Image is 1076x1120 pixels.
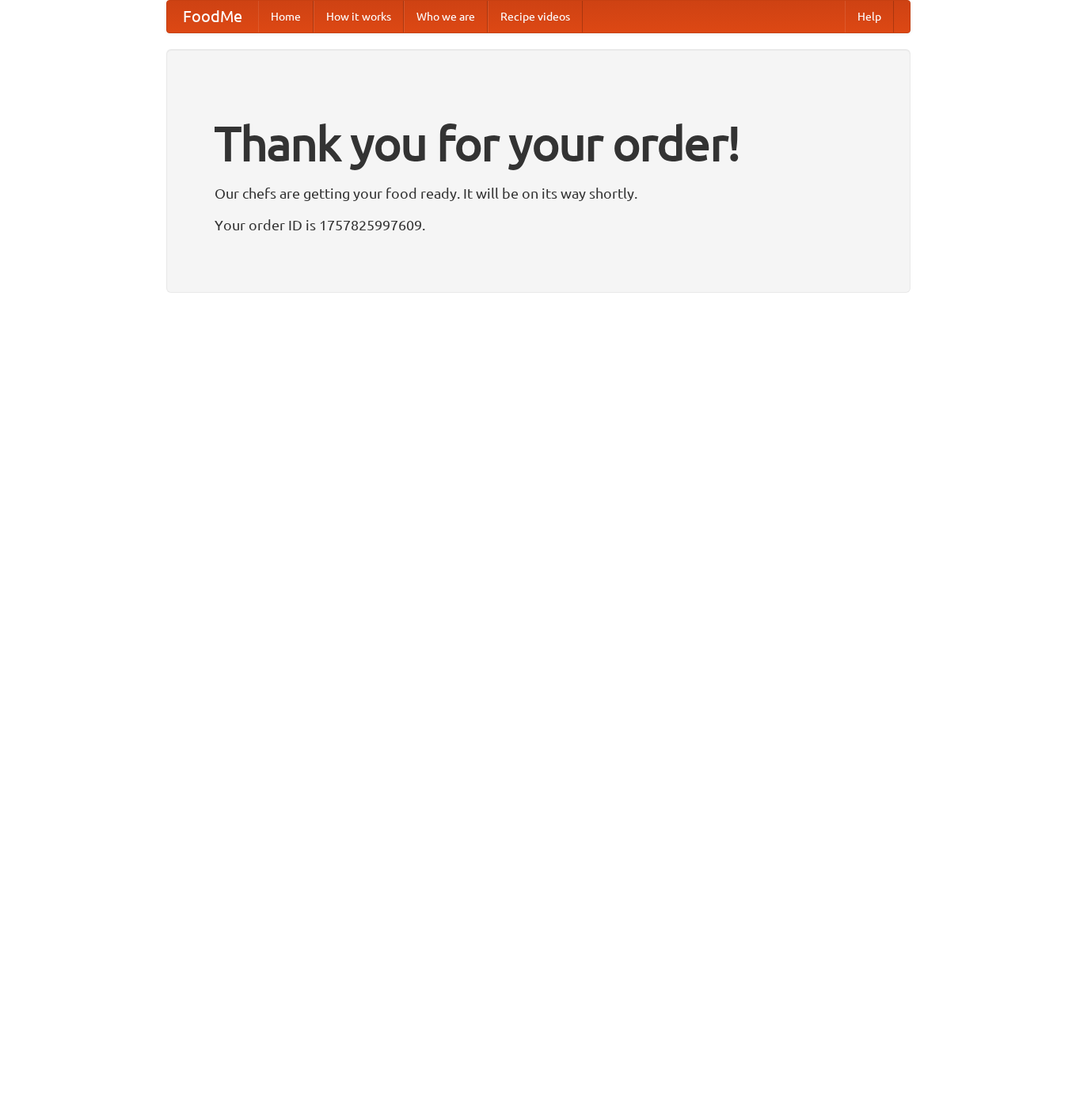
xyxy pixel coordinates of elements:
h1: Thank you for your order! [215,105,862,181]
a: Home [258,1,314,32]
p: Our chefs are getting your food ready. It will be on its way shortly. [215,181,862,205]
a: Who we are [404,1,488,32]
a: FoodMe [167,1,258,32]
a: Help [845,1,894,32]
p: Your order ID is 1757825997609. [215,213,862,237]
a: Recipe videos [488,1,583,32]
a: How it works [314,1,404,32]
